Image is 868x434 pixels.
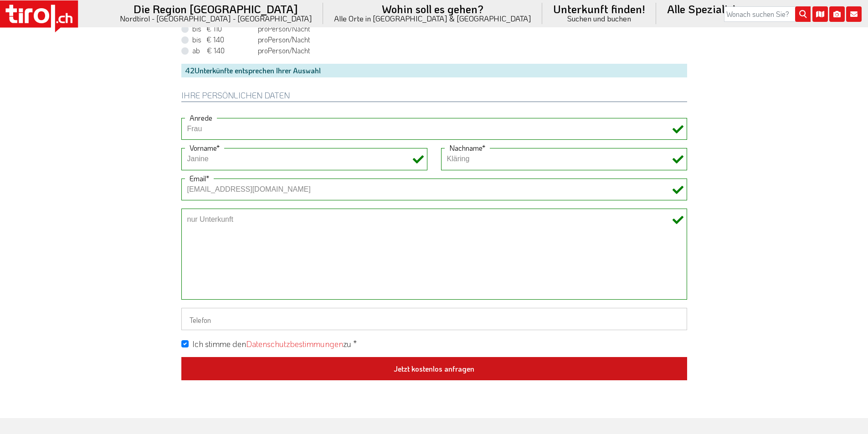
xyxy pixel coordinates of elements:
[120,15,312,22] small: Nordtirol - [GEOGRAPHIC_DATA] - [GEOGRAPHIC_DATA]
[334,15,531,22] small: Alle Orte in [GEOGRAPHIC_DATA] & [GEOGRAPHIC_DATA]
[812,6,828,22] i: Karte öffnen
[185,66,195,75] span: 42
[192,46,310,56] label: pro /Nacht
[829,6,845,22] i: Fotogalerie
[181,357,687,381] button: Jetzt kostenlos anfragen
[846,6,862,22] i: Kontakt
[268,35,289,44] em: Person
[192,338,357,350] label: Ich stimme den zu *
[181,64,687,77] div: Unterkünfte entsprechen Ihrer Auswahl
[246,338,343,349] a: Datenschutzbestimmungen
[192,46,256,56] span: ab € 140
[192,35,310,45] label: pro /Nacht
[724,6,811,22] input: Wonach suchen Sie?
[181,91,687,102] h2: Ihre persönlichen Daten
[553,15,645,22] small: Suchen und buchen
[268,46,289,55] em: Person
[192,35,256,45] span: bis € 140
